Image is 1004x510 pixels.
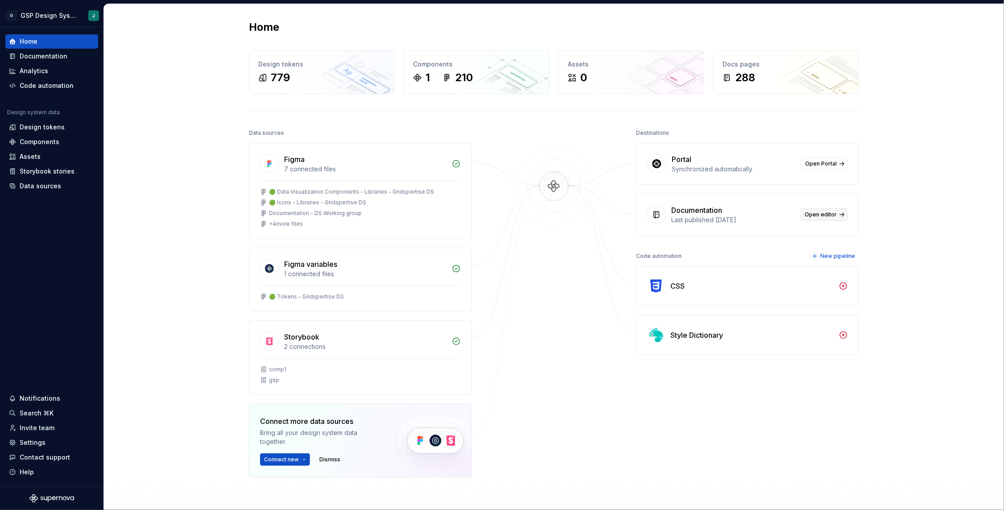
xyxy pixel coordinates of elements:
div: 210 [455,70,473,85]
a: Assets0 [558,50,704,94]
div: Contact support [20,453,70,462]
a: Analytics [5,64,98,78]
div: + 4 more files [269,220,303,228]
div: gsp [269,377,279,384]
div: Documentation [671,205,722,216]
div: comp1 [269,366,286,373]
div: Settings [20,438,45,447]
a: Open editor [801,208,848,221]
button: Contact support [5,450,98,464]
div: 1 connected files [284,270,446,278]
div: Code automation [636,250,682,262]
div: J [92,12,95,19]
a: Components1210 [404,50,550,94]
a: Storybook stories [5,164,98,178]
a: Invite team [5,421,98,435]
div: Assets [568,60,695,69]
div: Style Dictionary [670,330,723,340]
span: Connect new [264,456,299,463]
a: Design tokens [5,120,98,134]
a: Storybook2 connectionscomp1gsp [249,320,472,395]
div: GSP Design System [21,11,78,20]
div: Documentation [20,52,67,61]
button: Connect new [260,453,310,466]
button: Search ⌘K [5,406,98,420]
div: Portal [672,154,691,165]
div: G [6,10,17,21]
span: Dismiss [319,456,340,463]
svg: Supernova Logo [29,494,74,503]
a: Home [5,34,98,49]
span: New pipeline [820,253,855,260]
a: Figma7 connected files🟢 Data Visualization Components - Libraries - Gridspertise DS🟢 Icons - Libr... [249,143,472,239]
div: Bring all your design system data together. [260,428,380,446]
div: Connect more data sources [260,416,380,427]
div: Destinations [636,127,669,139]
div: Storybook [284,332,319,342]
div: Components [20,137,59,146]
div: Last published [DATE] [671,216,795,224]
div: 🟢 Icons - Libraries - Gridspertise DS [269,199,366,206]
div: Data sources [20,182,61,191]
button: Notifications [5,391,98,406]
div: 🟢 Data Visualization Components - Libraries - Gridspertise DS [269,188,434,195]
span: Open editor [805,211,837,218]
a: Docs pages288 [713,50,859,94]
a: Figma variables1 connected files🟢 Tokens - Gridspertise DS [249,248,472,311]
div: Figma [284,154,305,165]
div: Notifications [20,394,60,403]
a: Data sources [5,179,98,193]
div: Invite team [20,423,54,432]
div: Figma variables [284,259,337,270]
div: Design tokens [258,60,385,69]
div: Synchronized automatically [672,165,796,174]
h2: Home [249,20,279,34]
div: 779 [271,70,290,85]
span: Open Portal [805,160,837,167]
div: Analytics [20,66,48,75]
div: 288 [735,70,755,85]
div: Storybook stories [20,167,74,176]
div: Search ⌘K [20,409,54,418]
button: Help [5,465,98,479]
div: Home [20,37,37,46]
div: Code automation [20,81,74,90]
a: Design tokens779 [249,50,395,94]
a: Settings [5,435,98,450]
div: Docs pages [723,60,850,69]
div: 7 connected files [284,165,446,174]
button: New pipeline [809,250,859,262]
button: Dismiss [315,453,344,466]
div: 🟢 Tokens - Gridspertise DS [269,293,344,300]
div: 2 connections [284,342,446,351]
div: Help [20,468,34,477]
a: Components [5,135,98,149]
div: 0 [580,70,587,85]
div: Design system data [7,109,60,116]
div: Data sources [249,127,284,139]
a: Assets [5,149,98,164]
div: CSS [670,281,685,291]
button: GGSP Design SystemJ [2,6,102,25]
div: Documentation - DS Working group [269,210,362,217]
a: Code automation [5,79,98,93]
div: Components [413,60,540,69]
div: Design tokens [20,123,65,132]
div: 1 [426,70,430,85]
a: Open Portal [801,158,848,170]
a: Documentation [5,49,98,63]
div: Assets [20,152,41,161]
